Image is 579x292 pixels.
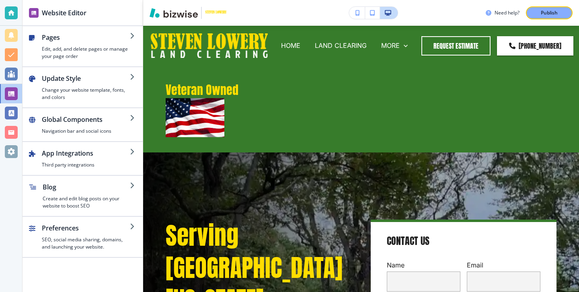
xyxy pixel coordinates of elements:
h2: Preferences [42,223,130,233]
img: Steven Lowery Land Clearing [149,29,269,62]
h4: Change your website template, fonts, and colors [42,86,130,101]
button: Global ComponentsNavigation bar and social icons [23,108,143,141]
h3: Need help? [495,9,519,16]
h2: Website Editor [42,8,86,18]
h2: Update Style [42,74,130,83]
button: App IntegrationsThird party integrations [23,142,143,175]
button: PagesEdit, add, and delete pages or manage your page order [23,26,143,66]
p: LAND CLEARING [315,41,367,50]
button: Request Estimate [421,36,491,56]
h2: Global Components [42,115,130,124]
button: BlogCreate and edit blog posts on your website to boost SEO [23,176,143,216]
span: Veteran Owned [166,81,238,99]
h2: Blog [43,182,130,192]
h4: Create and edit blog posts on your website to boost SEO [43,195,130,210]
button: PreferencesSEO, social media sharing, domains, and launching your website. [23,217,143,257]
button: Publish [526,6,573,19]
h2: Pages [42,33,130,42]
h2: App Integrations [42,148,130,158]
img: editor icon [29,8,39,18]
p: HOME [281,41,300,50]
p: Email [467,261,540,270]
h4: SEO, social media sharing, domains, and launching your website. [42,236,130,251]
a: [PHONE_NUMBER] [497,36,573,56]
img: Bizwise Logo [150,8,198,18]
h4: Third party integrations [42,161,130,169]
h4: Navigation bar and social icons [42,127,130,135]
p: MORE [381,41,400,50]
p: Name [387,261,460,270]
button: Update StyleChange your website template, fonts, and colors [23,67,143,107]
h4: Edit, add, and delete pages or manage your page order [42,45,130,60]
p: Contact Us [387,235,429,248]
p: Publish [541,9,558,16]
img: Your Logo [205,10,227,15]
img: 555f92c8538aadc7caf6b758962da616.webp [166,98,224,137]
